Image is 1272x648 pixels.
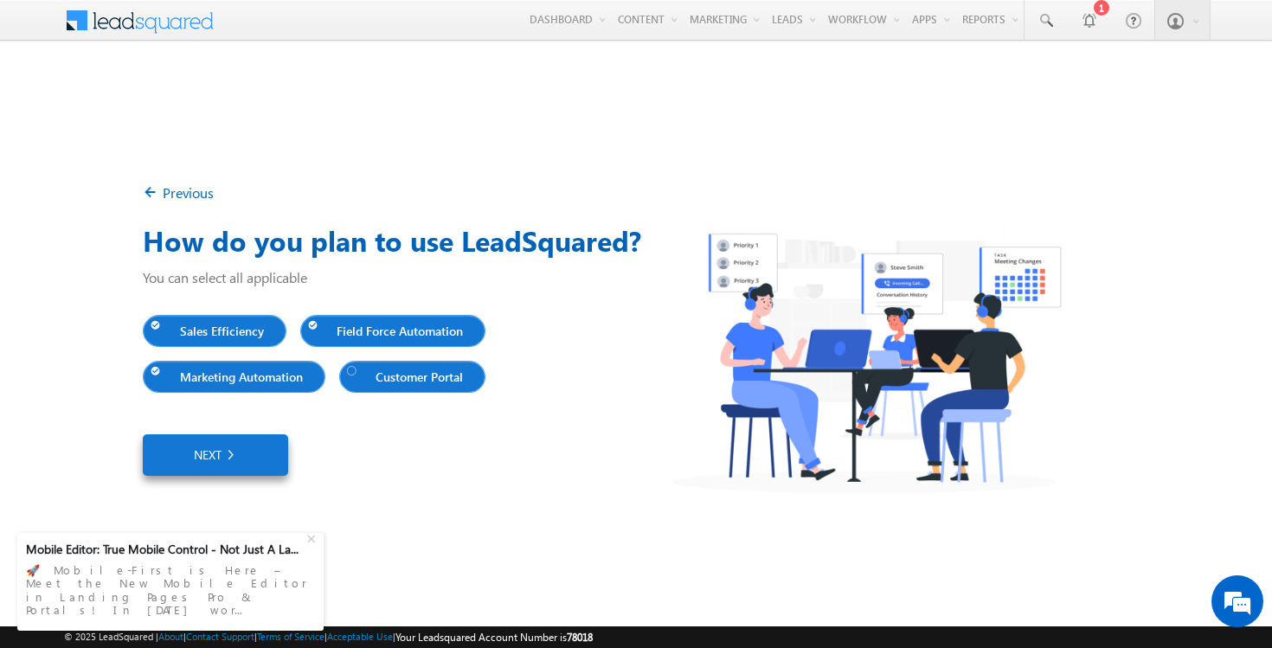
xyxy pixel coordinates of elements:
[143,184,163,204] img: Back_Arrow.png
[395,631,593,644] span: Your Leadsquared Account Number is
[151,319,271,343] span: Sales Efficiency
[143,220,1129,261] h3: How do you plan to use LeadSquared?
[143,434,288,476] a: Next
[347,365,471,388] span: Customer Portal
[26,558,315,622] div: 🚀 Mobile-First is Here – Meet the New Mobile Editor in Landing Pages Pro & Portals! In [DATE] wor...
[143,183,214,202] a: Previous
[22,160,316,496] textarea: Type your message and hit 'Enter'
[257,631,324,642] a: Terms of Service
[222,446,237,464] img: Right_Arrow.png
[308,319,471,343] span: Field Force Automation
[186,631,254,642] a: Contact Support
[327,631,393,642] a: Acceptable Use
[303,527,324,548] div: +
[143,268,1129,286] p: You can select all applicable
[26,542,305,557] div: Mobile Editor: True Mobile Control - Not Just A La...
[284,9,325,50] div: Minimize live chat window
[64,629,593,645] span: © 2025 LeadSquared | | | | |
[567,631,593,644] span: 78018
[636,209,1098,503] img: Leadsquared_CRM_Purpose.png
[29,91,73,113] img: d_60004797649_company_0_60004797649
[151,365,310,388] span: Marketing Automation
[235,510,314,534] em: Start Chat
[90,91,291,113] div: Chat with us now
[158,631,183,642] a: About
